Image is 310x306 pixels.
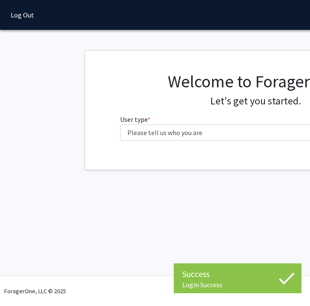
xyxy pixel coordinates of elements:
div: Login Success [182,280,293,289]
div: Success [182,268,293,280]
div: ForagerOne, LLC © 2025 [4,276,66,306]
label: User type [120,114,150,124]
